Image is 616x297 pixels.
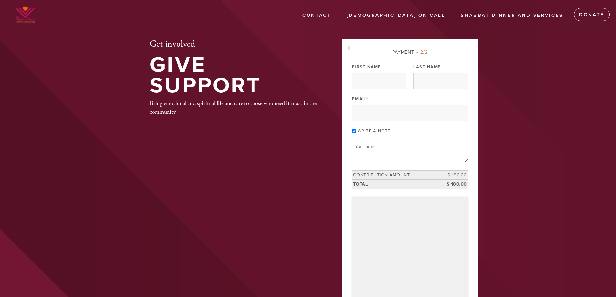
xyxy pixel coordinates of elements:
span: 2 [420,49,423,55]
label: Email [352,96,369,102]
td: Contribution Amount [352,170,439,180]
label: Write a note [358,128,391,133]
a: Shabbat Dinner and Services [456,9,568,22]
div: Payment [352,49,468,56]
h1: Give Support [150,55,321,96]
td: Total [352,180,439,189]
td: $ 180.00 [439,180,468,189]
div: Bring emotional and spiritual life and care to those who need it most in the community [150,99,321,116]
label: Last Name [413,64,441,70]
a: [DEMOGRAPHIC_DATA] On Call [342,9,450,22]
td: $ 180.00 [439,170,468,180]
label: First Name [352,64,381,70]
a: Contact [297,9,336,22]
img: WhatsApp%20Image%202025-03-14%20at%2002.png [10,3,41,27]
span: /2 [416,49,428,55]
span: This field is required. [366,96,369,101]
a: Donate [574,8,610,21]
h2: Get involved [150,39,321,50]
